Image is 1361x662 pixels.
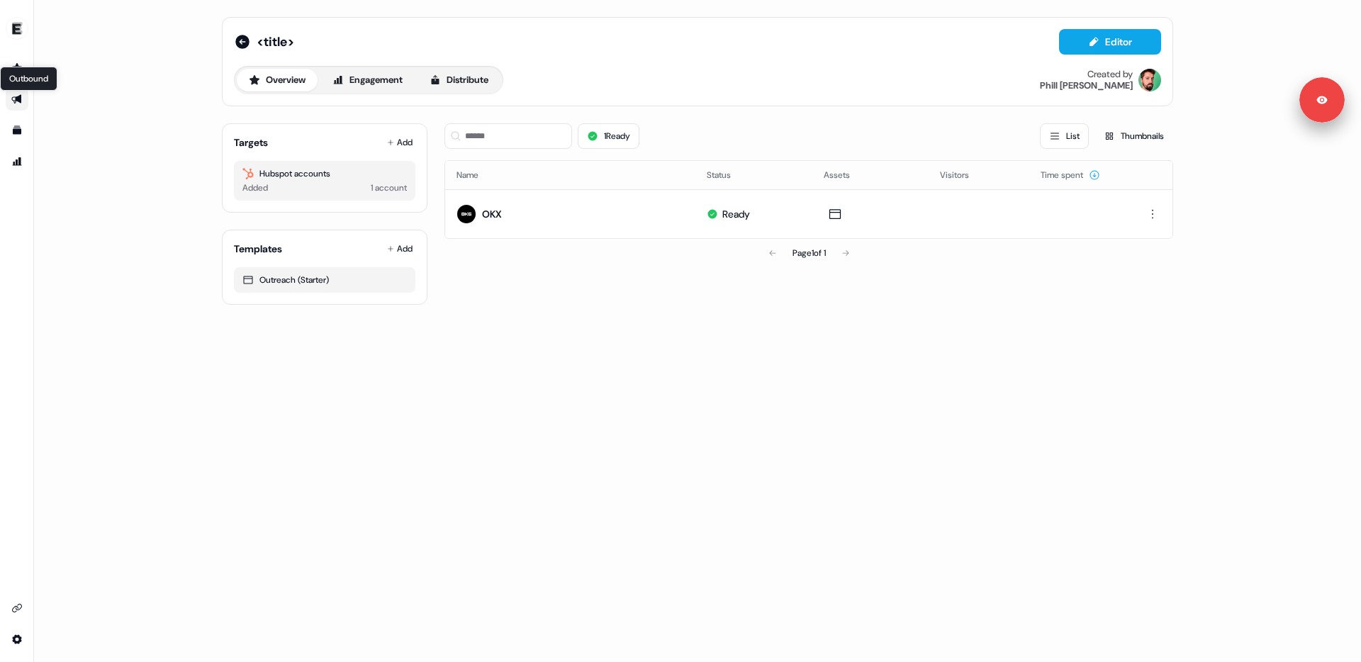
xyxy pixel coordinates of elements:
button: Distribute [418,69,500,91]
button: Visitors [940,162,986,188]
div: Phill [PERSON_NAME] [1040,80,1133,91]
button: Thumbnails [1094,123,1173,149]
a: Go to integrations [6,628,28,651]
span: <title> [257,33,294,50]
div: Added [242,181,268,195]
div: Created by [1087,69,1133,80]
img: Phill [1138,69,1161,91]
div: Templates [234,242,282,256]
button: Name [457,162,495,188]
button: Add [384,133,415,152]
a: Editor [1059,36,1161,51]
button: Status [707,162,748,188]
div: Outreach (Starter) [242,273,407,287]
button: Time spent [1041,162,1100,188]
a: Go to templates [6,119,28,142]
button: 1Ready [578,123,639,149]
button: List [1040,123,1089,149]
div: Page 1 of 1 [792,246,826,260]
button: Engagement [320,69,415,91]
div: OKX [482,207,502,221]
a: Go to prospects [6,57,28,79]
a: Go to attribution [6,150,28,173]
div: Targets [234,135,268,150]
button: Overview [237,69,318,91]
th: Assets [812,161,929,189]
button: Editor [1059,29,1161,55]
button: Add [384,239,415,259]
a: Go to outbound experience [6,88,28,111]
a: Go to integrations [6,597,28,619]
div: Hubspot accounts [242,167,407,181]
div: 1 account [371,181,407,195]
div: Ready [722,207,750,221]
